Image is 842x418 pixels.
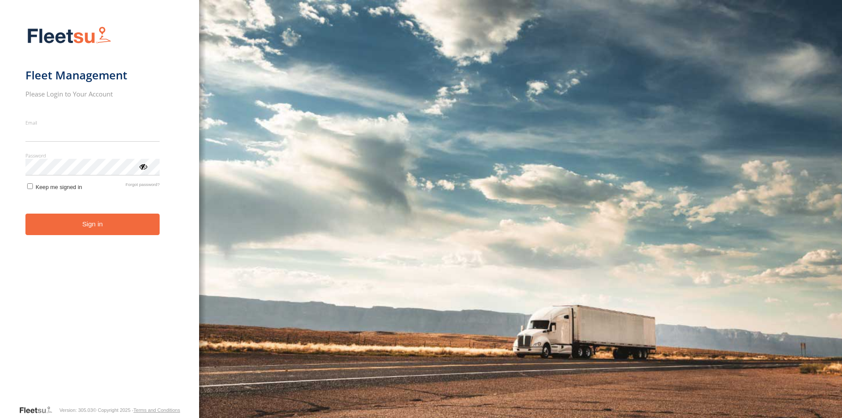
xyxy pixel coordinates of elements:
[25,21,174,405] form: main
[125,182,160,190] a: Forgot password?
[25,214,160,235] button: Sign in
[93,407,180,413] div: © Copyright 2025 -
[25,25,113,47] img: Fleetsu
[19,406,59,414] a: Visit our Website
[25,152,160,159] label: Password
[25,68,160,82] h1: Fleet Management
[59,407,93,413] div: Version: 305.03
[25,89,160,98] h2: Please Login to Your Account
[36,184,82,190] span: Keep me signed in
[25,119,160,126] label: Email
[139,162,147,171] div: ViewPassword
[133,407,180,413] a: Terms and Conditions
[27,183,33,189] input: Keep me signed in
